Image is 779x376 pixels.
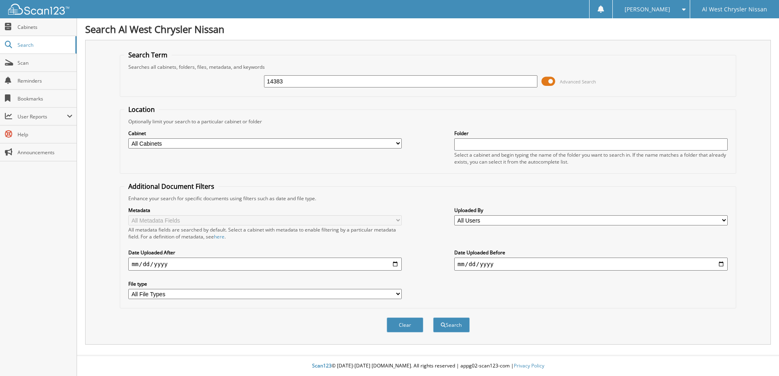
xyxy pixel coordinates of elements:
span: Announcements [18,149,73,156]
button: Search [433,317,470,332]
legend: Additional Document Filters [124,182,218,191]
h1: Search Al West Chrysler Nissan [85,22,771,36]
label: Cabinet [128,130,402,137]
span: Scan [18,59,73,66]
span: Al West Chrysler Nissan [702,7,767,12]
label: Metadata [128,207,402,214]
input: end [454,258,728,271]
a: here [214,233,224,240]
span: User Reports [18,113,67,120]
span: Cabinets [18,24,73,31]
div: All metadata fields are searched by default. Select a cabinet with metadata to enable filtering b... [128,226,402,240]
input: start [128,258,402,271]
div: © [DATE]-[DATE] [DOMAIN_NAME]. All rights reserved | appg02-scan123-com | [77,356,779,376]
a: Privacy Policy [514,362,544,369]
img: scan123-logo-white.svg [8,4,69,15]
iframe: Chat Widget [738,337,779,376]
label: Folder [454,130,728,137]
label: Date Uploaded Before [454,249,728,256]
span: Search [18,42,71,48]
span: [PERSON_NAME] [625,7,670,12]
label: Uploaded By [454,207,728,214]
span: Reminders [18,77,73,84]
button: Clear [387,317,423,332]
span: Help [18,131,73,138]
div: Enhance your search for specific documents using filters such as date and file type. [124,195,732,202]
span: Bookmarks [18,95,73,102]
label: Date Uploaded After [128,249,402,256]
span: Scan123 [312,362,332,369]
label: File type [128,280,402,287]
span: Advanced Search [560,79,596,85]
legend: Search Term [124,50,172,59]
div: Select a cabinet and begin typing the name of the folder you want to search in. If the name match... [454,151,728,165]
div: Searches all cabinets, folders, files, metadata, and keywords [124,63,732,70]
legend: Location [124,105,159,114]
div: Optionally limit your search to a particular cabinet or folder [124,118,732,125]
